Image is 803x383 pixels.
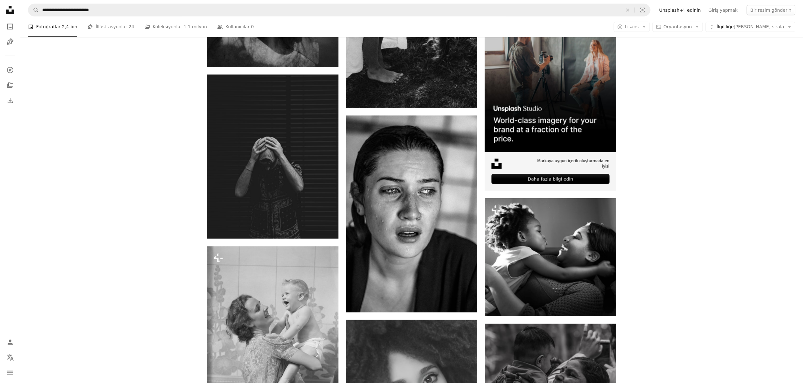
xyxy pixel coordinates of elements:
button: Temizlemek [621,4,635,16]
font: Markaya uygun içerik oluşturmada en iyisi [537,159,609,169]
a: İllüstrasyonlar [4,36,17,48]
font: Unsplash+'ı edinin [659,8,701,13]
button: Dil [4,351,17,364]
button: Oryantasyon [652,22,703,32]
a: Kullanıcılar 0 [217,17,254,37]
a: AMERİKA BİRLEŞİK DEVLETLERİ - 1940'LAR YAKLAŞIK: Gülümseyen anne, ağlayan bebeğini kucağına alıp ... [207,328,338,334]
button: Görsel arama [635,4,650,16]
a: Afrikalı anne ve kızı birlikte harika vakit geçiriyor [485,254,616,260]
font: Lisans [625,24,639,29]
a: Markaya uygun içerik oluşturmada en iyisiDaha fazla bilgi edin [485,21,616,191]
a: kollarında küçük bir çocuk tutan bir kadın [485,370,616,376]
button: Unsplash'ta ara [28,4,39,16]
button: Bir resim gönderin [747,5,795,15]
img: yüzünü elleriyle kapatan siyah beyaz çiçekli gömlekli adam [207,75,338,239]
font: [PERSON_NAME] sırala [734,24,784,29]
button: Menü [4,366,17,379]
button: İlgililiğe[PERSON_NAME] sırala [706,22,795,32]
font: 0 [251,24,254,29]
a: yüzünü elleriyle kapatan siyah beyaz çiçekli gömlekli adam [207,154,338,159]
font: Kullanıcılar [225,24,250,29]
a: Ana Sayfa — Unsplash [4,4,17,18]
font: İllüstrasyonlar [96,24,127,29]
font: Bir resim gönderin [751,8,792,13]
img: file-1715651741414-859baba4300dimage [485,21,616,152]
a: Fotoğraflar [4,20,17,33]
img: Afrikalı anne ve kızı birlikte harika vakit geçiriyor [485,198,616,316]
font: İlgililiğe [717,24,734,29]
a: İndirme Geçmişi [4,94,17,107]
a: ağlayan bir kadının siyah beyaz fotoğrafı [346,211,477,217]
font: Giriş yapmak [708,8,738,13]
font: 24 [129,24,134,29]
img: file-1631678316303-ed18b8b5cb9cimage [492,159,502,169]
img: ağlayan bir kadının siyah beyaz fotoğrafı [346,116,477,312]
a: Giriş yap / Kayıt ol [4,336,17,349]
a: İllüstrasyonlar 24 [87,17,134,37]
a: Unsplash+'ı edinin [656,5,705,15]
font: 1,1 milyon [184,24,207,29]
button: Lisans [614,22,650,32]
font: Oryantasyon [664,24,692,29]
form: Site genelinde görseller bulun [28,4,651,17]
font: Koleksiyonlar [153,24,182,29]
a: Giriş yapmak [705,5,741,15]
a: Keşfetmek [4,64,17,77]
font: Daha fazla bilgi edin [528,177,573,182]
a: Koleksiyonlar 1,1 milyon [144,17,207,37]
a: Koleksiyonlar [4,79,17,92]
